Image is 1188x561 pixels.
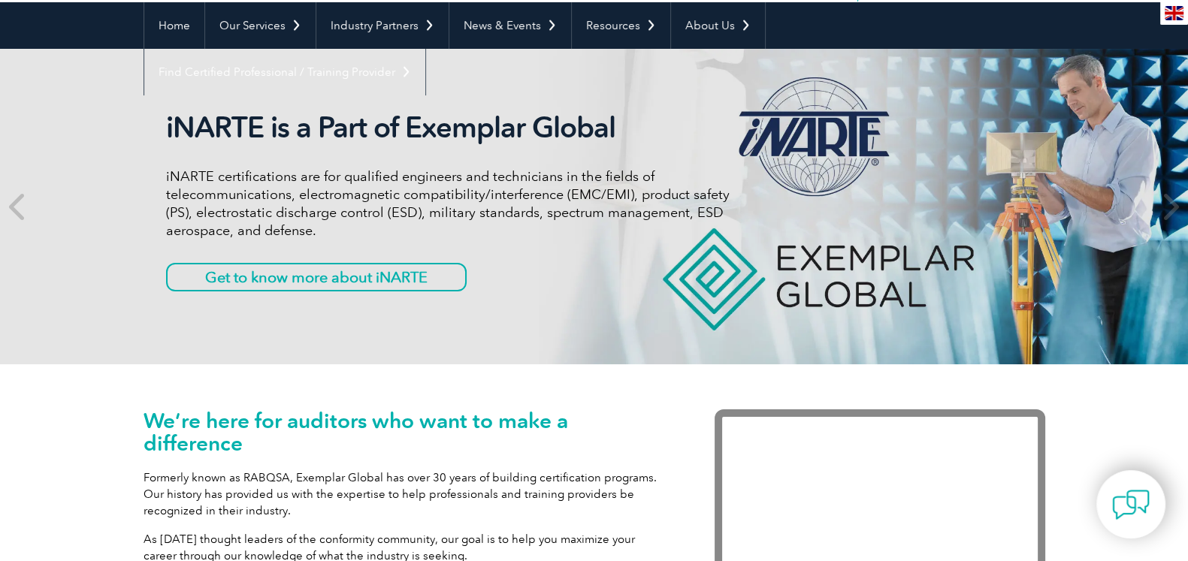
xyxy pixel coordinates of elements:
a: Resources [572,2,670,49]
a: Home [144,2,204,49]
img: en [1165,6,1183,20]
p: iNARTE certifications are for qualified engineers and technicians in the fields of telecommunicat... [166,167,730,240]
a: News & Events [449,2,571,49]
a: Industry Partners [316,2,449,49]
p: Formerly known as RABQSA, Exemplar Global has over 30 years of building certification programs. O... [144,469,670,519]
a: Find Certified Professional / Training Provider [144,49,425,95]
h1: We’re here for auditors who want to make a difference [144,409,670,454]
a: Our Services [205,2,316,49]
a: About Us [671,2,765,49]
img: contact-chat.png [1112,486,1150,523]
h2: iNARTE is a Part of Exemplar Global [166,110,730,145]
a: Get to know more about iNARTE [166,263,467,291]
